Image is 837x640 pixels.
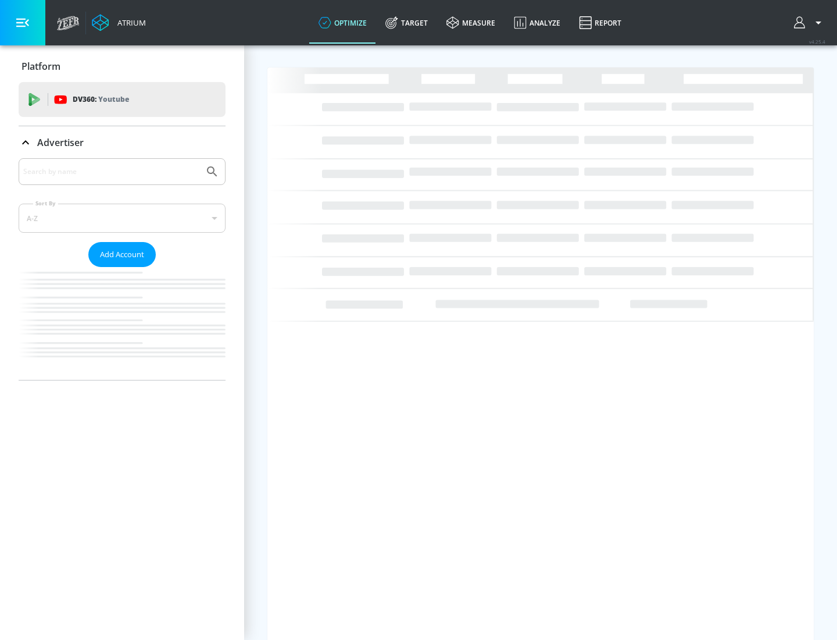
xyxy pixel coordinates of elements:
a: Atrium [92,14,146,31]
a: Report [570,2,631,44]
span: Add Account [100,248,144,261]
a: Analyze [505,2,570,44]
p: Advertiser [37,136,84,149]
button: Add Account [88,242,156,267]
div: Platform [19,50,226,83]
nav: list of Advertiser [19,267,226,380]
a: measure [437,2,505,44]
label: Sort By [33,200,58,207]
div: A-Z [19,204,226,233]
div: Atrium [113,17,146,28]
div: Advertiser [19,158,226,380]
p: Platform [22,60,60,73]
div: Advertiser [19,126,226,159]
p: Youtube [98,93,129,105]
input: Search by name [23,164,199,179]
p: DV360: [73,93,129,106]
a: optimize [309,2,376,44]
div: DV360: Youtube [19,82,226,117]
a: Target [376,2,437,44]
span: v 4.25.4 [809,38,825,45]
